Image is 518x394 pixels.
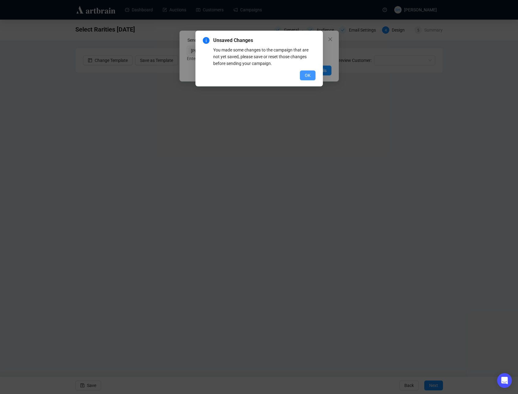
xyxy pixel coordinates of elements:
span: Unsaved Changes [213,37,316,44]
span: info-circle [203,37,210,44]
button: OK [300,70,316,80]
span: OK [305,72,311,79]
div: You made some changes to the campaign that are not yet saved, please save or reset those changes ... [213,47,316,67]
div: Open Intercom Messenger [497,373,512,388]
